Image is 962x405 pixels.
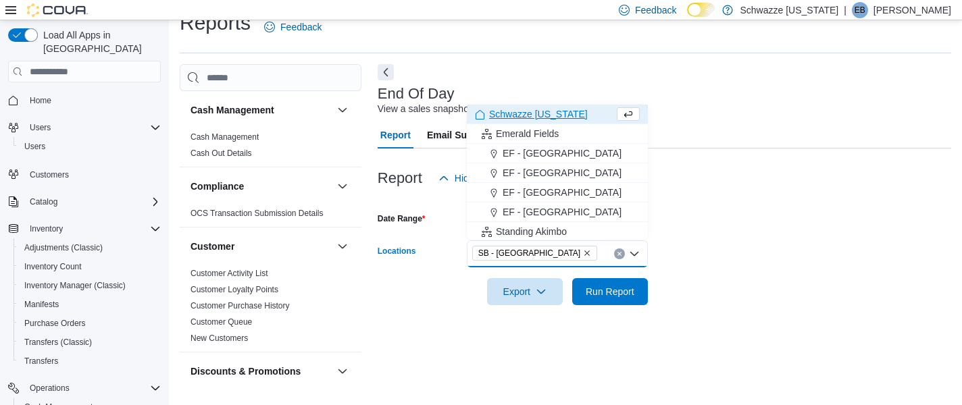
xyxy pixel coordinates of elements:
span: Inventory [24,221,161,237]
span: EF - [GEOGRAPHIC_DATA] [503,205,622,219]
button: Schwazze [US_STATE] [467,105,648,124]
p: Schwazze [US_STATE] [740,2,838,18]
button: EF - [GEOGRAPHIC_DATA] [467,163,648,183]
a: Transfers (Classic) [19,334,97,350]
button: Remove SB - Federal Heights from selection in this group [583,249,591,257]
h3: Cash Management [191,103,274,117]
button: Catalog [3,192,166,211]
h3: End Of Day [378,86,455,102]
button: Users [24,119,56,136]
button: Inventory Manager (Classic) [14,276,166,295]
button: Users [14,137,166,156]
span: Inventory Count [19,259,161,275]
span: Transfers [19,353,161,369]
button: EF - [GEOGRAPHIC_DATA] [467,144,648,163]
span: Adjustments (Classic) [24,242,103,253]
button: EF - [GEOGRAPHIC_DATA] [467,183,648,202]
label: Locations [378,246,416,256]
button: Manifests [14,295,166,314]
span: Transfers (Classic) [19,334,161,350]
button: Operations [24,380,75,396]
h3: Report [378,170,422,186]
button: Hide Parameters [433,165,531,192]
a: Discounts [191,394,226,403]
span: EF - [GEOGRAPHIC_DATA] [503,186,622,199]
span: Report [380,122,411,148]
span: Home [30,95,51,106]
p: [PERSON_NAME] [874,2,951,18]
span: Manifests [19,296,161,313]
span: EF - [GEOGRAPHIC_DATA] [503,146,622,160]
button: Customer [191,240,332,253]
button: Cash Management [191,103,332,117]
span: Emerald Fields [496,127,559,140]
button: Compliance [191,180,332,193]
a: Inventory Count [19,259,87,275]
a: Customer Queue [191,317,252,327]
span: Users [24,141,45,152]
a: Cash Out Details [191,148,252,158]
span: EF - [GEOGRAPHIC_DATA] [503,166,622,180]
span: Dark Mode [687,17,688,18]
button: Compliance [334,178,351,194]
span: Feedback [635,3,676,17]
a: Purchase Orders [19,315,91,331]
h3: Customer [191,240,234,253]
button: Customer [334,238,351,254]
span: Inventory Count [24,261,82,272]
label: Date Range [378,213,426,224]
span: Customers [30,169,69,180]
a: Transfers [19,353,64,369]
button: Export [487,278,563,305]
button: Next [378,64,394,80]
span: Standing Akimbo [496,225,567,238]
span: SB - [GEOGRAPHIC_DATA] [478,246,580,260]
button: Inventory [24,221,68,237]
span: Users [19,138,161,155]
span: Customers [24,165,161,182]
span: Purchase Orders [24,318,86,329]
span: Load All Apps in [GEOGRAPHIC_DATA] [38,28,161,55]
a: Customer Purchase History [191,301,290,310]
span: Inventory Manager (Classic) [24,280,126,291]
button: Discounts & Promotions [334,363,351,379]
div: Cash Management [180,129,361,167]
h3: Discounts & Promotions [191,364,301,378]
span: Inventory [30,223,63,234]
button: Purchase Orders [14,314,166,333]
button: Transfers [14,352,166,371]
a: New Customers [191,333,248,343]
input: Dark Mode [687,3,715,17]
button: Users [3,118,166,137]
button: Clear input [614,248,625,259]
span: Catalog [24,194,161,210]
span: Hide Parameters [455,171,526,185]
span: Transfers [24,356,58,367]
a: Home [24,92,57,109]
span: Feedback [280,20,322,34]
button: Emerald Fields [467,124,648,144]
span: EB [855,2,865,18]
button: EF - [GEOGRAPHIC_DATA] [467,202,648,222]
span: Email Subscription [427,122,513,148]
button: Close list of options [629,248,640,259]
a: Feedback [259,13,327,40]
button: Operations [3,379,166,398]
span: Run Report [586,285,634,298]
button: Home [3,90,166,110]
img: Cova [27,3,88,17]
a: OCS Transaction Submission Details [191,209,324,218]
span: Home [24,92,161,109]
div: Compliance [180,205,361,227]
button: Standing Akimbo [467,222,648,242]
span: Catalog [30,196,57,207]
span: Adjustments (Classic) [19,240,161,256]
button: Adjustments (Classic) [14,238,166,257]
a: Inventory Manager (Classic) [19,277,131,294]
span: Operations [30,383,70,394]
div: Customer [180,265,361,352]
button: Cash Management [334,102,351,118]
button: Discounts & Promotions [191,364,332,378]
h1: Reports [180,9,251,36]
button: Inventory Count [14,257,166,276]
